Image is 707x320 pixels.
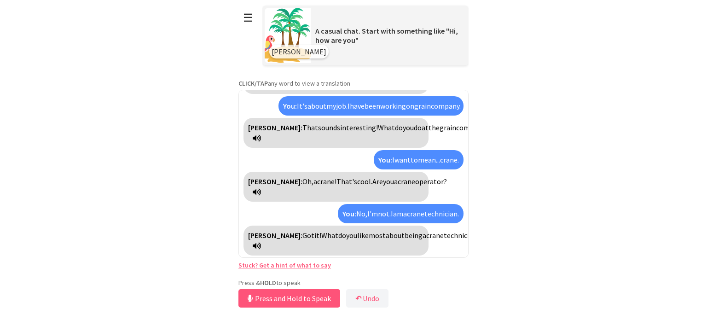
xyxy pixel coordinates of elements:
span: I [392,155,394,164]
p: any word to view a translation [238,79,469,87]
strong: [PERSON_NAME]: [248,177,302,186]
span: crane. [440,155,459,164]
span: No, [356,209,367,218]
span: do [395,123,403,132]
span: crane [398,177,415,186]
span: working [380,101,406,111]
span: It's [297,101,307,111]
span: That [302,123,318,132]
span: grain [440,123,456,132]
span: want [394,155,411,164]
span: That's [336,177,357,186]
button: ↶Undo [346,289,388,308]
span: interesting! [340,123,378,132]
span: on [406,101,414,111]
div: Click to translate [278,96,464,116]
span: my [326,101,336,111]
div: Click to translate [338,204,464,223]
strong: You: [342,209,356,218]
span: about [307,101,326,111]
span: am [393,209,403,218]
span: Oh, [302,177,313,186]
span: to [411,155,418,164]
span: you [383,177,394,186]
strong: HOLD [260,279,276,287]
span: a [423,231,426,240]
span: cool. [357,177,372,186]
span: crane [407,209,424,218]
span: company. [431,101,461,111]
span: grain [414,101,431,111]
span: most [369,231,386,240]
span: sounds [318,123,340,132]
span: company? [456,123,488,132]
b: ↶ [355,294,361,303]
span: job. [336,101,348,111]
span: operator? [415,177,447,186]
span: I [391,209,393,218]
span: technician? [444,231,480,240]
span: a [313,177,317,186]
span: like [357,231,369,240]
strong: [PERSON_NAME]: [248,231,302,240]
img: Scenario Image [265,8,311,63]
span: crane! [317,177,336,186]
div: Click to translate [243,226,429,256]
span: [PERSON_NAME] [272,47,326,56]
span: Got [302,231,314,240]
strong: You: [378,155,392,164]
p: Press & to speak [238,279,469,287]
span: about [386,231,405,240]
span: do [338,231,346,240]
button: ☰ [238,6,258,29]
span: not. [378,209,391,218]
span: technician. [424,209,459,218]
strong: CLICK/TAP [238,79,268,87]
span: have [350,101,365,111]
span: it! [314,231,321,240]
span: A casual chat. Start with something like "Hi, how are you" [315,26,458,45]
span: I'm [367,209,378,218]
a: Stuck? Get a hint of what to say [238,261,331,269]
span: What [378,123,395,132]
div: Click to translate [243,172,429,202]
strong: [PERSON_NAME]: [248,123,302,132]
span: you [403,123,414,132]
span: a [403,209,407,218]
span: the [429,123,440,132]
button: Press and Hold to Speak [238,289,340,308]
div: Click to translate [243,118,429,148]
div: Click to translate [374,150,464,169]
span: What [321,231,338,240]
span: at [422,123,429,132]
span: crane [426,231,444,240]
span: a [394,177,398,186]
span: I [348,101,350,111]
span: Are [372,177,383,186]
span: been [365,101,380,111]
strong: You: [283,101,297,111]
span: mean... [418,155,440,164]
span: being [405,231,423,240]
span: you [346,231,357,240]
span: do [414,123,422,132]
